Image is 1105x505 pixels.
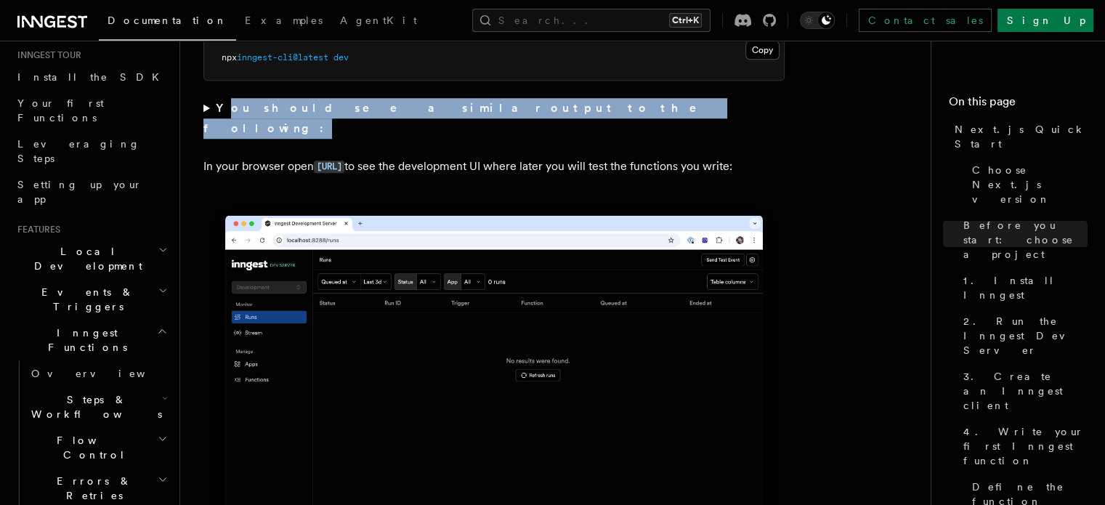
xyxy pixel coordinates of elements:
[245,15,323,26] span: Examples
[340,15,417,26] span: AgentKit
[12,279,171,320] button: Events & Triggers
[17,138,140,164] span: Leveraging Steps
[17,97,104,124] span: Your first Functions
[958,267,1088,308] a: 1. Install Inngest
[17,179,142,205] span: Setting up your app
[12,224,60,235] span: Features
[955,122,1088,151] span: Next.js Quick Start
[963,369,1088,413] span: 3. Create an Inngest client
[222,52,237,62] span: npx
[958,212,1088,267] a: Before you start: choose a project
[25,387,171,427] button: Steps & Workflows
[12,64,171,90] a: Install the SDK
[25,474,158,503] span: Errors & Retries
[949,93,1088,116] h4: On this page
[800,12,835,29] button: Toggle dark mode
[25,433,158,462] span: Flow Control
[669,13,702,28] kbd: Ctrl+K
[331,4,426,39] a: AgentKit
[333,52,349,62] span: dev
[12,238,171,279] button: Local Development
[963,314,1088,357] span: 2. Run the Inngest Dev Server
[203,156,785,177] p: In your browser open to see the development UI where later you will test the functions you write:
[472,9,711,32] button: Search...Ctrl+K
[949,116,1088,157] a: Next.js Quick Start
[17,71,168,83] span: Install the SDK
[108,15,227,26] span: Documentation
[25,392,162,421] span: Steps & Workflows
[745,41,780,60] button: Copy
[203,101,717,135] strong: You should see a similar output to the following:
[25,360,171,387] a: Overview
[12,244,158,273] span: Local Development
[958,363,1088,419] a: 3. Create an Inngest client
[31,368,181,379] span: Overview
[12,171,171,212] a: Setting up your app
[12,49,81,61] span: Inngest tour
[12,320,171,360] button: Inngest Functions
[859,9,992,32] a: Contact sales
[12,326,157,355] span: Inngest Functions
[99,4,236,41] a: Documentation
[972,163,1088,206] span: Choose Next.js version
[958,419,1088,474] a: 4. Write your first Inngest function
[963,424,1088,468] span: 4. Write your first Inngest function
[997,9,1093,32] a: Sign Up
[314,161,344,173] code: [URL]
[237,52,328,62] span: inngest-cli@latest
[963,218,1088,262] span: Before you start: choose a project
[203,98,785,139] summary: You should see a similar output to the following:
[963,273,1088,302] span: 1. Install Inngest
[236,4,331,39] a: Examples
[12,285,158,314] span: Events & Triggers
[314,159,344,173] a: [URL]
[12,90,171,131] a: Your first Functions
[958,308,1088,363] a: 2. Run the Inngest Dev Server
[966,157,1088,212] a: Choose Next.js version
[12,131,171,171] a: Leveraging Steps
[25,427,171,468] button: Flow Control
